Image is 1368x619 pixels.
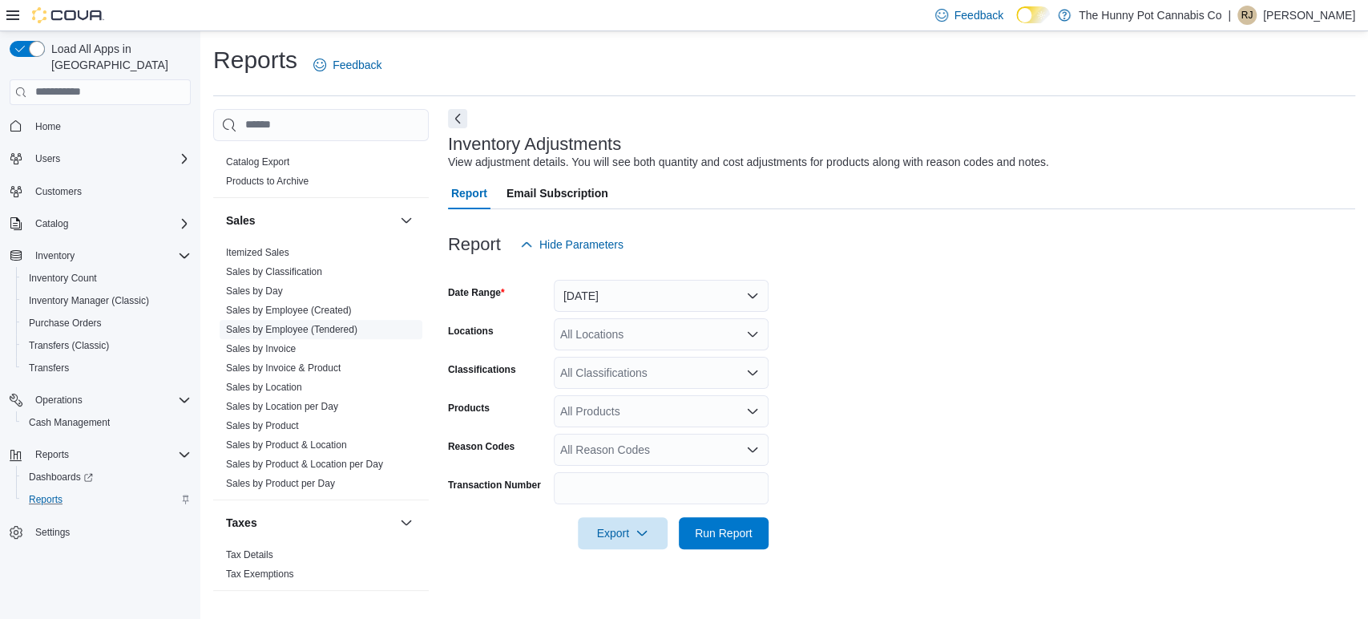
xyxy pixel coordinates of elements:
span: Catalog [29,214,191,233]
a: Sales by Product & Location per Day [226,459,383,470]
h3: Inventory Adjustments [448,135,621,154]
a: Cash Management [22,413,116,432]
a: Itemized Sales [226,247,289,258]
label: Reason Codes [448,440,515,453]
button: Run Report [679,517,769,549]
span: Itemized Sales [226,246,289,259]
label: Locations [448,325,494,338]
a: Customers [29,182,88,201]
button: Inventory [3,245,197,267]
span: Sales by Day [226,285,283,297]
button: Sales [226,212,393,229]
span: Sales by Location per Day [226,400,338,413]
button: Taxes [397,513,416,532]
span: Dashboards [29,471,93,483]
p: The Hunny Pot Cannabis Co [1079,6,1221,25]
span: Tax Exemptions [226,568,294,581]
a: Feedback [307,49,388,81]
button: Operations [29,390,89,410]
button: Sales [397,211,416,230]
a: Sales by Employee (Created) [226,305,352,316]
span: Home [35,120,61,133]
a: Sales by Day [226,285,283,297]
span: Tax Details [226,548,273,561]
label: Date Range [448,286,505,299]
nav: Complex example [10,108,191,586]
span: Inventory [35,249,75,262]
span: Users [35,152,60,165]
div: Taxes [213,545,429,590]
a: Settings [29,523,76,542]
span: Email Subscription [506,177,608,209]
a: Sales by Invoice [226,343,296,354]
div: Sales [213,243,429,500]
span: Operations [35,394,83,407]
span: Load All Apps in [GEOGRAPHIC_DATA] [45,41,191,73]
a: Transfers [22,358,75,378]
h1: Reports [213,44,297,76]
a: Sales by Product & Location [226,439,347,451]
button: Next [448,109,467,128]
button: Cash Management [16,411,197,434]
span: Reports [29,493,63,506]
button: Reports [29,445,75,464]
span: Sales by Product per Day [226,477,335,490]
label: Products [448,402,490,415]
a: Dashboards [22,467,99,487]
a: Sales by Employee (Tendered) [226,324,357,335]
span: Customers [29,181,191,201]
span: Cash Management [22,413,191,432]
a: Inventory Manager (Classic) [22,291,155,310]
span: Purchase Orders [22,314,191,333]
button: Reports [16,488,197,511]
span: Run Report [695,525,753,541]
button: Taxes [226,515,393,531]
div: Richelle Jarrett [1237,6,1257,25]
a: Inventory Count [22,269,103,288]
span: Reports [35,448,69,461]
button: Catalog [29,214,75,233]
button: Open list of options [746,405,759,418]
h3: Sales [226,212,256,229]
h3: Taxes [226,515,257,531]
a: Tax Exemptions [226,568,294,580]
span: Users [29,149,191,168]
span: Purchase Orders [29,317,102,330]
h3: Report [448,235,501,254]
button: [DATE] [554,280,769,312]
a: Products to Archive [226,176,309,187]
span: Settings [35,526,70,539]
div: Products [213,152,429,197]
button: Export [578,517,668,549]
a: Sales by Invoice & Product [226,362,341,374]
a: Transfers (Classic) [22,336,115,355]
span: Report [451,177,487,209]
div: View adjustment details. You will see both quantity and cost adjustments for products along with ... [448,154,1049,171]
a: Sales by Location [226,382,302,393]
a: Reports [22,490,69,509]
a: Tax Details [226,549,273,560]
span: Sales by Product & Location [226,439,347,451]
a: Sales by Location per Day [226,401,338,412]
span: RJ [1241,6,1253,25]
a: Dashboards [16,466,197,488]
span: Transfers (Classic) [29,339,109,352]
span: Cash Management [29,416,110,429]
span: Transfers [29,362,69,374]
span: Customers [35,185,82,198]
span: Sales by Employee (Tendered) [226,323,357,336]
span: Transfers [22,358,191,378]
span: Home [29,116,191,136]
span: Feedback [954,7,1003,23]
button: Hide Parameters [514,229,630,261]
button: Users [29,149,67,168]
button: Open list of options [746,328,759,341]
button: Operations [3,389,197,411]
span: Inventory Manager (Classic) [22,291,191,310]
span: Inventory [29,246,191,265]
span: Dark Mode [1016,23,1017,24]
span: Feedback [333,57,381,73]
